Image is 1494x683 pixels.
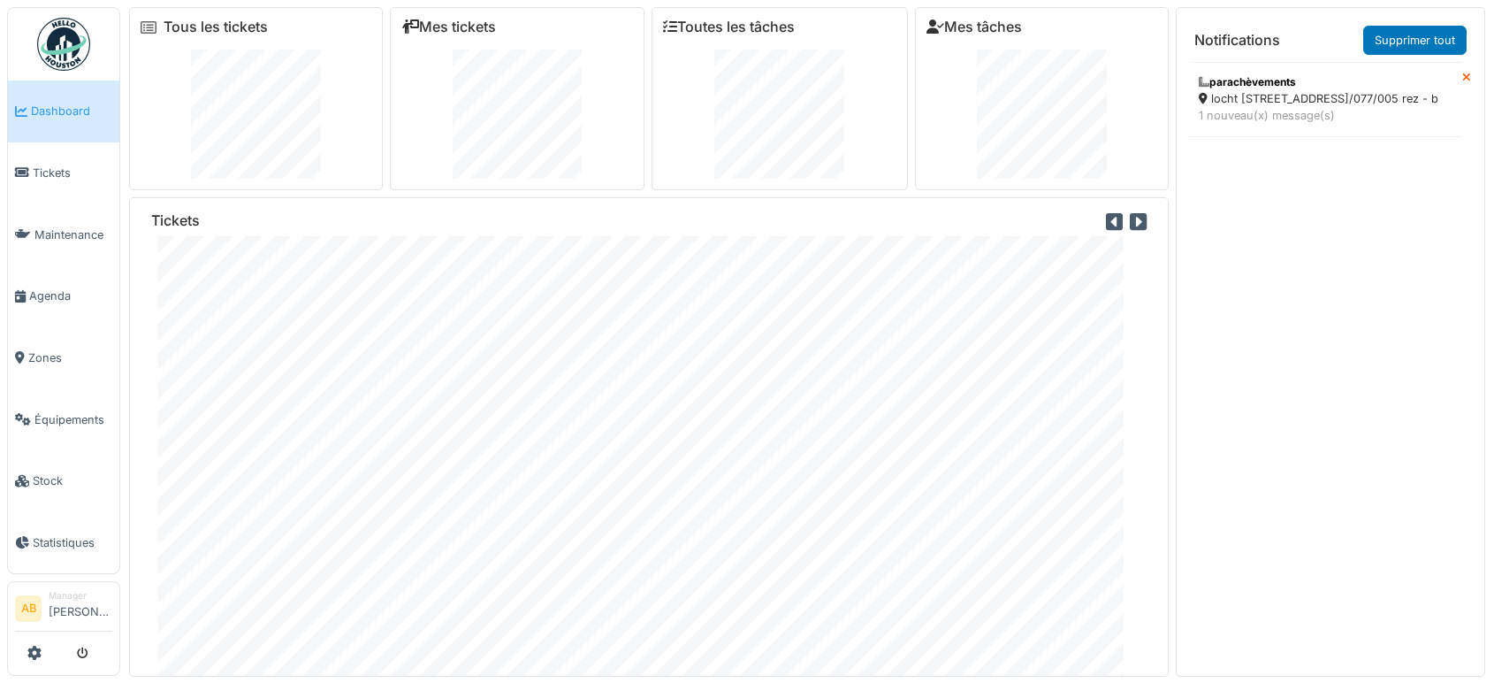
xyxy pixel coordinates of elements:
div: locht [STREET_ADDRESS]/077/005 rez - b [1199,90,1451,107]
a: Supprimer tout [1363,26,1467,55]
span: Agenda [29,288,112,304]
span: Statistiques [33,534,112,551]
div: Manager [49,589,112,602]
span: Dashboard [31,103,112,119]
a: Mes tâches [926,19,1022,35]
span: Maintenance [34,226,112,243]
div: parachèvements [1199,74,1451,90]
a: Agenda [8,265,119,327]
span: Équipements [34,411,112,428]
a: Tous les tickets [164,19,268,35]
a: Tickets [8,142,119,204]
a: Mes tickets [401,19,496,35]
div: 1 nouveau(x) message(s) [1199,107,1451,124]
span: Stock [33,472,112,489]
a: Équipements [8,388,119,450]
a: Maintenance [8,203,119,265]
span: Tickets [33,165,112,181]
a: AB Manager[PERSON_NAME] [15,589,112,632]
h6: Notifications [1194,32,1280,49]
a: Toutes les tâches [663,19,795,35]
span: Zones [28,349,112,366]
li: [PERSON_NAME] [49,589,112,627]
a: Stock [8,450,119,512]
h6: Tickets [151,212,200,229]
a: Statistiques [8,512,119,574]
a: Zones [8,327,119,389]
a: Dashboard [8,81,119,142]
a: parachèvements locht [STREET_ADDRESS]/077/005 rez - b 1 nouveau(x) message(s) [1187,62,1462,136]
img: Badge_color-CXgf-gQk.svg [37,18,90,71]
li: AB [15,595,42,622]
